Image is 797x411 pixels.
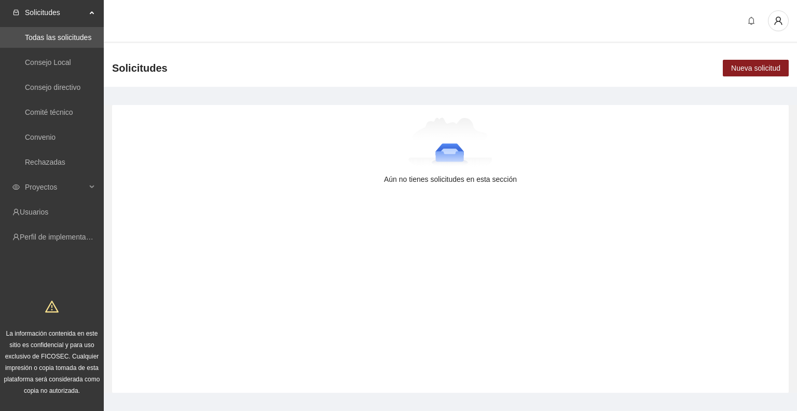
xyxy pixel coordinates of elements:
[768,16,788,25] span: user
[20,233,101,241] a: Perfil de implementadora
[743,12,760,29] button: bell
[731,62,780,74] span: Nueva solicitud
[4,330,100,394] span: La información contenida en este sitio es confidencial y para uso exclusivo de FICOSEC. Cualquier...
[25,108,73,116] a: Comité técnico
[25,2,86,23] span: Solicitudes
[744,17,759,25] span: bell
[25,58,71,67] a: Consejo Local
[20,208,48,216] a: Usuarios
[25,33,91,42] a: Todas las solicitudes
[25,133,56,141] a: Convenio
[723,60,789,76] button: Nueva solicitud
[112,60,168,76] span: Solicitudes
[129,174,772,185] div: Aún no tienes solicitudes en esta sección
[12,183,20,191] span: eye
[408,117,493,169] img: Aún no tienes solicitudes en esta sección
[12,9,20,16] span: inbox
[25,83,80,91] a: Consejo directivo
[25,158,65,166] a: Rechazadas
[45,300,59,313] span: warning
[768,10,789,31] button: user
[25,177,86,197] span: Proyectos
